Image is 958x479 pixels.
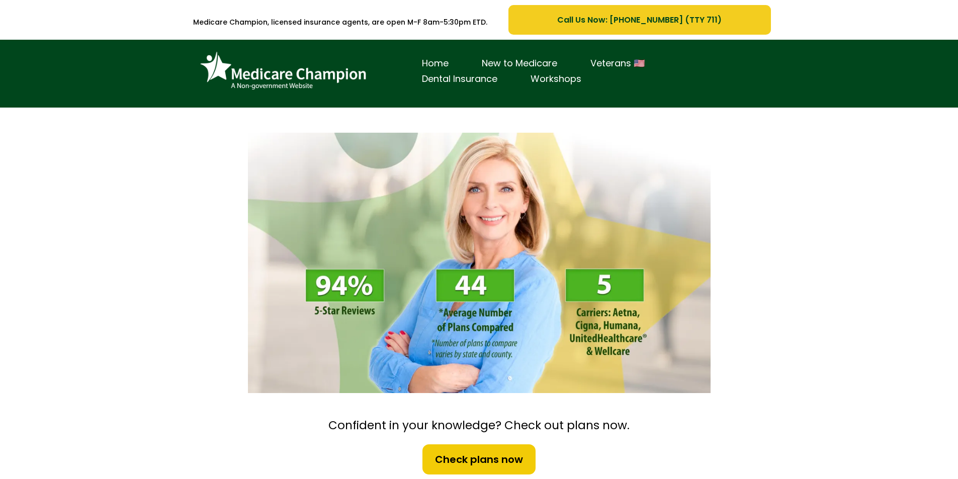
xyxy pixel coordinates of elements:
[195,47,371,95] img: Brand Logo
[188,12,494,33] p: Medicare Champion, licensed insurance agents, are open M-F 8am-5:30pm ETD.
[557,14,722,26] span: Call Us Now: [PHONE_NUMBER] (TTY 711)
[574,56,661,71] a: Veterans 🇺🇸
[421,443,537,475] a: Check plans now
[465,56,574,71] a: New to Medicare
[435,452,523,467] span: Check plans now
[405,56,465,71] a: Home
[514,71,598,87] a: Workshops
[405,71,514,87] a: Dental Insurance
[508,5,770,35] a: Call Us Now: 1-833-823-1990 (TTY 711)
[243,418,716,433] h2: Confident in your knowledge? Check out plans now.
